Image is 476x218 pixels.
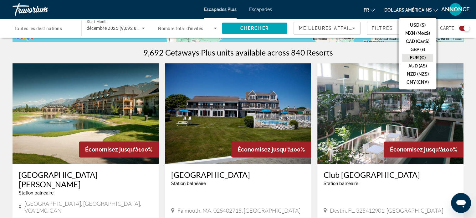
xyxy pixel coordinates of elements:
[402,70,433,78] button: NZD (NZ$)
[402,21,433,29] button: USD ($)
[222,23,288,34] button: Search
[299,26,359,31] span: Meilleures affaires
[402,78,433,86] button: CNY (CN¥)
[238,146,291,153] span: Économisez jusqu'à
[171,170,305,179] a: [GEOGRAPHIC_DATA]
[204,7,237,12] a: Escapades Plus
[367,22,434,35] button: Filters
[240,26,269,31] span: Chercher
[14,25,73,32] input: Select destination
[177,207,300,214] span: Falmouth, MA, 025402715, [GEOGRAPHIC_DATA]
[165,63,311,164] img: Beachside Village
[24,200,152,214] span: [GEOGRAPHIC_DATA], [GEOGRAPHIC_DATA], V0A 1M0, CAN
[231,141,311,157] div: 100%
[402,54,433,62] button: EUR (€)
[143,48,333,57] h1: 9,692 Getaways Plus units available across 840 Resorts
[19,170,152,189] a: [GEOGRAPHIC_DATA][PERSON_NAME]
[402,45,433,54] button: GBP (£)
[384,8,432,13] font: dollars américains
[402,29,433,37] button: MXN (Mex$)
[249,7,272,12] a: Escapades
[171,181,206,186] span: Station balnéaire
[402,62,433,70] button: AUD (A$)
[447,3,463,16] button: Menu utilisateur
[14,26,62,31] span: Toutes les destinations
[451,193,471,213] iframe: Bouton pour lancer la fenêtre de messagerie
[330,207,443,214] span: Destin, FL, 325412901, [GEOGRAPHIC_DATA]
[384,5,438,14] button: Changer de devise
[13,63,159,164] img: Bighorn Meadows Resort
[87,19,108,24] span: Start Month
[453,37,462,41] a: Terms (opens in new tab)
[299,24,355,32] mat-select: Sort by
[440,24,454,33] span: Carte
[317,63,463,164] img: Club Destin Resort
[87,26,166,31] span: décembre 2025 (9,692 units available)
[324,170,457,179] a: Club [GEOGRAPHIC_DATA]
[375,37,402,41] button: Keyboard shortcuts
[364,5,375,14] button: Changer de langue
[390,146,443,153] span: Économisez jusqu'à
[85,146,138,153] span: Économisez jusqu'à
[324,181,358,186] span: Station balnéaire
[372,26,393,31] span: Filtres
[79,141,159,157] div: 100%
[441,6,470,13] font: ANNONCE
[13,1,75,18] a: Travorium
[364,8,369,13] font: fr
[384,141,463,157] div: 100%
[402,37,433,45] button: CAD (Can$)
[19,190,54,195] span: Station balnéaire
[158,26,203,31] span: Nombre total d'invités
